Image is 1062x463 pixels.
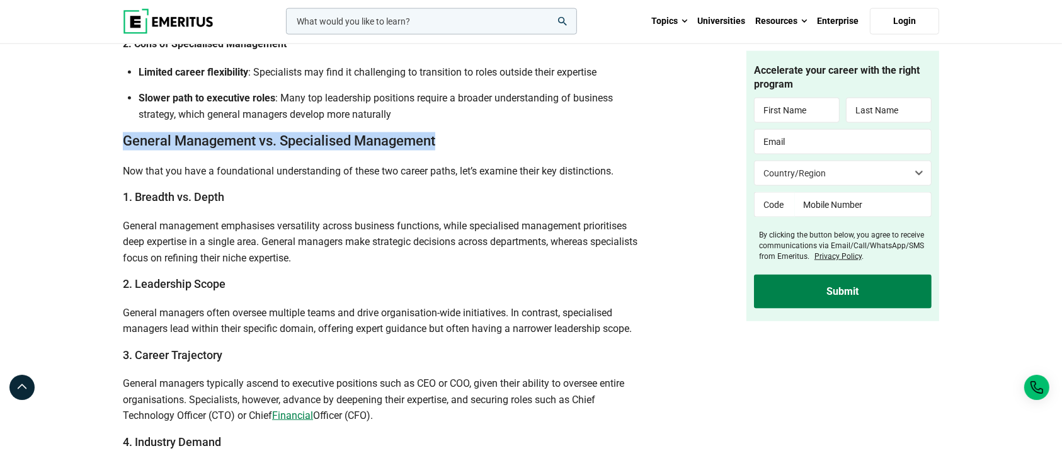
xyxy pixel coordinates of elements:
[123,38,287,50] b: 2. Cons of Specialised Management
[846,98,932,123] input: Last Name
[754,129,932,154] input: Email
[754,161,932,186] select: Country
[123,132,643,151] h2: General Management vs. Specialised Management
[754,98,840,123] input: First Name
[870,8,939,35] a: Login
[123,377,624,421] span: General managers typically ascend to executive positions such as CEO or COO, given their ability ...
[754,274,932,308] input: Submit
[139,92,613,120] span: : Many top leadership positions require a broader understanding of business strategy, which gener...
[286,8,577,35] input: woocommerce-product-search-field-0
[754,192,795,217] input: Code
[123,165,614,177] span: Now that you have a foundational understanding of these two career paths, let’s examine their key...
[139,66,248,78] b: Limited career flexibility
[814,251,862,260] a: Privacy Policy
[313,409,373,421] span: Officer (CFO).
[139,92,275,104] b: Slower path to executive roles
[754,63,932,91] h4: Accelerate your career with the right program
[123,435,221,449] b: 4. Industry Demand
[123,277,226,290] b: 2. Leadership Scope
[795,192,932,217] input: Mobile Number
[759,230,932,261] label: By clicking the button below, you agree to receive communications via Email/Call/WhatsApp/SMS fro...
[123,190,224,203] b: 1. Breadth vs. Depth
[123,220,637,264] span: General management emphasises versatility across business functions, while specialised management...
[123,307,632,335] span: General managers often oversee multiple teams and drive organisation-wide initiatives. In contras...
[248,66,597,78] span: : Specialists may find it challenging to transition to roles outside their expertise
[272,409,313,421] a: Financial
[123,348,222,362] b: 3. Career Trajectory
